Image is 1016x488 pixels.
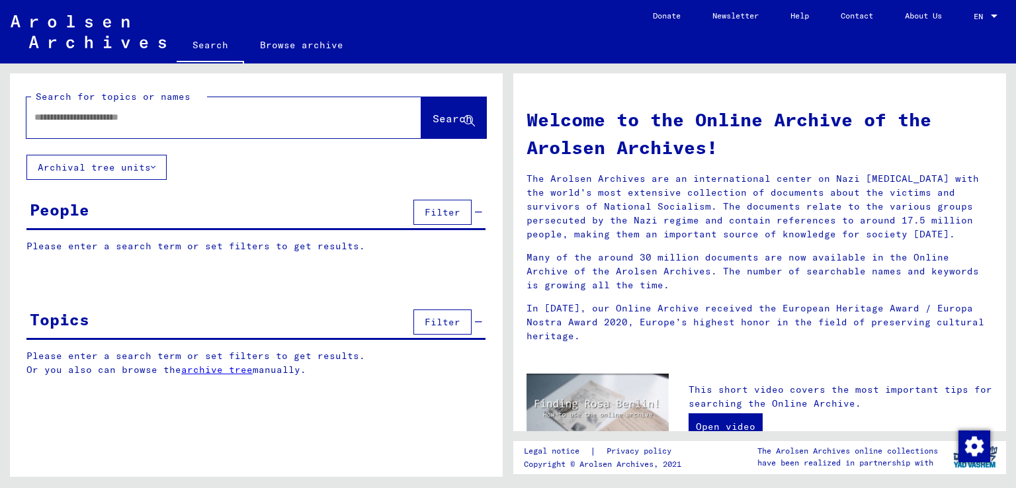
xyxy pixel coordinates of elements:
p: The Arolsen Archives are an international center on Nazi [MEDICAL_DATA] with the world’s most ext... [527,172,993,241]
div: Topics [30,307,89,331]
button: Search [421,97,486,138]
p: Please enter a search term or set filters to get results. Or you also can browse the manually. [26,349,486,377]
p: Many of the around 30 million documents are now available in the Online Archive of the Arolsen Ar... [527,251,993,292]
a: archive tree [181,364,253,376]
img: Arolsen_neg.svg [11,15,166,48]
p: The Arolsen Archives online collections [757,445,938,457]
p: This short video covers the most important tips for searching the Online Archive. [689,383,993,411]
img: Change consent [958,430,990,462]
a: Legal notice [524,444,590,458]
a: Privacy policy [596,444,687,458]
div: People [30,198,89,222]
div: Change consent [958,430,990,462]
span: EN [974,12,988,21]
img: yv_logo.png [951,440,1000,473]
span: Search [433,112,472,125]
span: Filter [425,206,460,218]
div: | [524,444,687,458]
button: Filter [413,200,472,225]
h1: Welcome to the Online Archive of the Arolsen Archives! [527,106,993,161]
button: Filter [413,309,472,335]
a: Search [177,29,244,63]
p: Please enter a search term or set filters to get results. [26,239,486,253]
a: Browse archive [244,29,359,61]
a: Open video [689,413,763,440]
mat-label: Search for topics or names [36,91,190,102]
p: In [DATE], our Online Archive received the European Heritage Award / Europa Nostra Award 2020, Eu... [527,302,993,343]
p: have been realized in partnership with [757,457,938,469]
p: Copyright © Arolsen Archives, 2021 [524,458,687,470]
img: video.jpg [527,374,669,451]
button: Archival tree units [26,155,167,180]
span: Filter [425,316,460,328]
